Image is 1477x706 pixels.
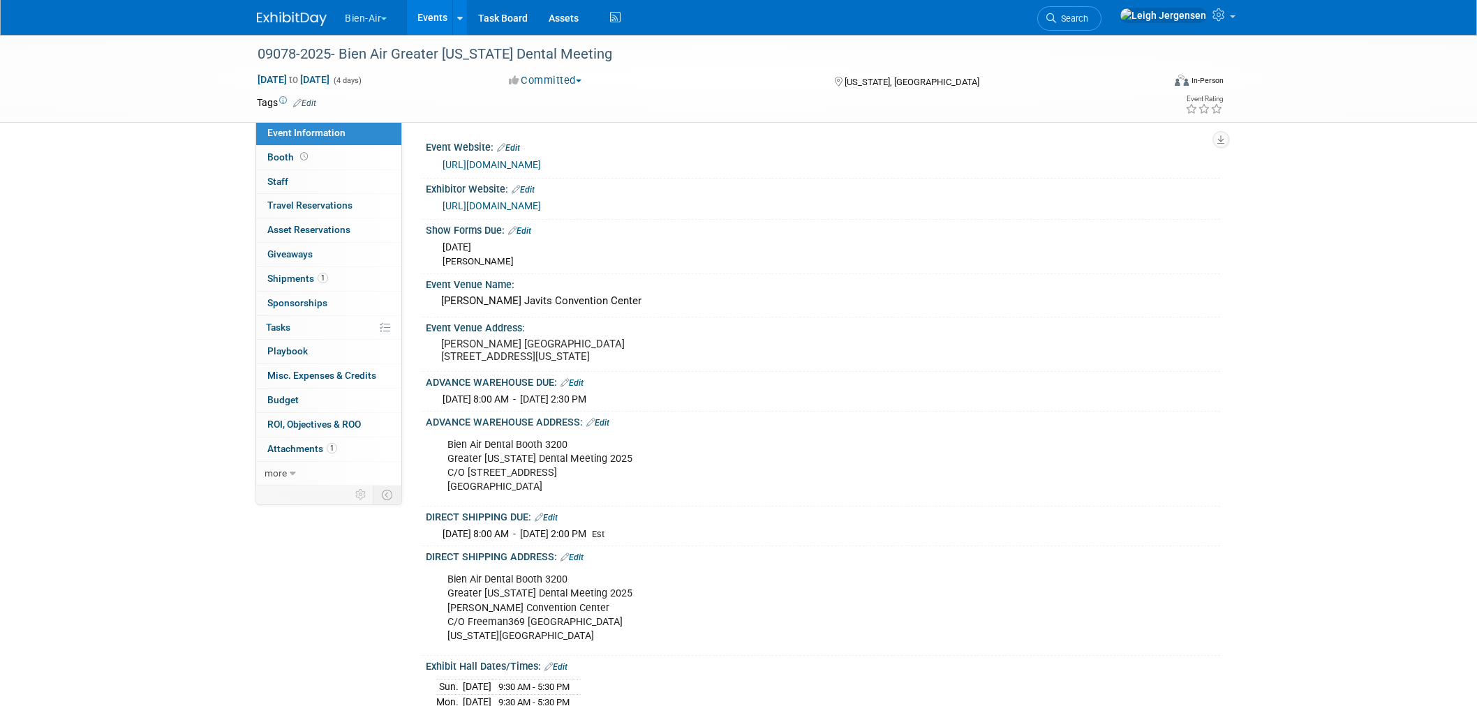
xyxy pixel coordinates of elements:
[256,462,401,486] a: more
[267,248,313,260] span: Giveaways
[1191,75,1224,86] div: In-Person
[267,394,299,405] span: Budget
[436,679,463,695] td: Sun.
[1185,96,1223,103] div: Event Rating
[1080,73,1224,93] div: Event Format
[287,74,300,85] span: to
[426,317,1220,335] div: Event Venue Address:
[443,528,586,539] span: [DATE] 8:00 AM - [DATE] 2:00 PM
[443,255,1210,269] div: [PERSON_NAME]
[586,418,609,428] a: Edit
[561,553,584,562] a: Edit
[256,437,401,461] a: Attachments1
[443,241,471,253] span: [DATE]
[426,179,1220,197] div: Exhibitor Website:
[426,220,1220,238] div: Show Forms Due:
[267,151,311,163] span: Booth
[256,121,401,145] a: Event Information
[438,431,1067,501] div: Bien Air Dental Booth 3200 Greater [US_STATE] Dental Meeting 2025 C/O [STREET_ADDRESS] [GEOGRAPHI...
[257,96,316,110] td: Tags
[443,393,586,405] span: [DATE] 8:00 AM - [DATE] 2:30 PM
[463,679,491,695] td: [DATE]
[544,662,567,672] a: Edit
[256,389,401,412] a: Budget
[436,290,1210,312] div: [PERSON_NAME] Javits Convention Center
[256,218,401,242] a: Asset Reservations
[267,273,328,284] span: Shipments
[426,137,1220,155] div: Event Website:
[426,274,1220,292] div: Event Venue Name:
[267,127,346,138] span: Event Information
[535,513,558,523] a: Edit
[1120,8,1207,23] img: Leigh Jergensen
[349,486,373,504] td: Personalize Event Tab Strip
[256,340,401,363] a: Playbook
[265,467,287,479] span: more
[256,170,401,194] a: Staff
[267,297,327,308] span: Sponsorships
[426,372,1220,390] div: ADVANCE WAREHOUSE DUE:
[257,12,327,26] img: ExhibitDay
[267,419,361,430] span: ROI, Objectives & ROO
[1037,6,1101,31] a: Search
[373,486,402,504] td: Toggle Event Tabs
[845,77,979,87] span: [US_STATE], [GEOGRAPHIC_DATA]
[256,146,401,170] a: Booth
[438,566,1067,649] div: Bien Air Dental Booth 3200 Greater [US_STATE] Dental Meeting 2025 [PERSON_NAME] Convention Center...
[426,656,1220,674] div: Exhibit Hall Dates/Times:
[267,176,288,187] span: Staff
[426,546,1220,564] div: DIRECT SHIPPING ADDRESS:
[256,316,401,340] a: Tasks
[266,322,290,333] span: Tasks
[267,443,337,454] span: Attachments
[256,413,401,437] a: ROI, Objectives & ROO
[508,226,531,236] a: Edit
[267,200,352,211] span: Travel Reservations
[253,42,1141,67] div: 09078-2025- Bien Air Greater [US_STATE] Dental Meeting
[561,378,584,388] a: Edit
[267,345,308,356] span: Playbook
[498,682,570,692] span: 9:30 AM - 5:30 PM
[256,364,401,388] a: Misc. Expenses & Credits
[1056,13,1088,24] span: Search
[497,143,520,153] a: Edit
[332,76,362,85] span: (4 days)
[256,194,401,218] a: Travel Reservations
[318,273,328,283] span: 1
[293,98,316,108] a: Edit
[504,73,587,88] button: Committed
[443,159,541,170] a: [URL][DOMAIN_NAME]
[443,200,541,211] a: [URL][DOMAIN_NAME]
[256,243,401,266] a: Giveaways
[256,267,401,291] a: Shipments1
[297,151,311,162] span: Booth not reserved yet
[1175,75,1189,86] img: Format-Inperson.png
[592,529,604,539] span: Est
[426,412,1220,430] div: ADVANCE WAREHOUSE ADDRESS:
[267,370,376,381] span: Misc. Expenses & Credits
[256,292,401,315] a: Sponsorships
[257,73,330,86] span: [DATE] [DATE]
[441,338,741,363] pre: [PERSON_NAME] [GEOGRAPHIC_DATA] [STREET_ADDRESS][US_STATE]
[426,506,1220,525] div: DIRECT SHIPPING DUE:
[267,224,350,235] span: Asset Reservations
[512,185,535,195] a: Edit
[327,443,337,453] span: 1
